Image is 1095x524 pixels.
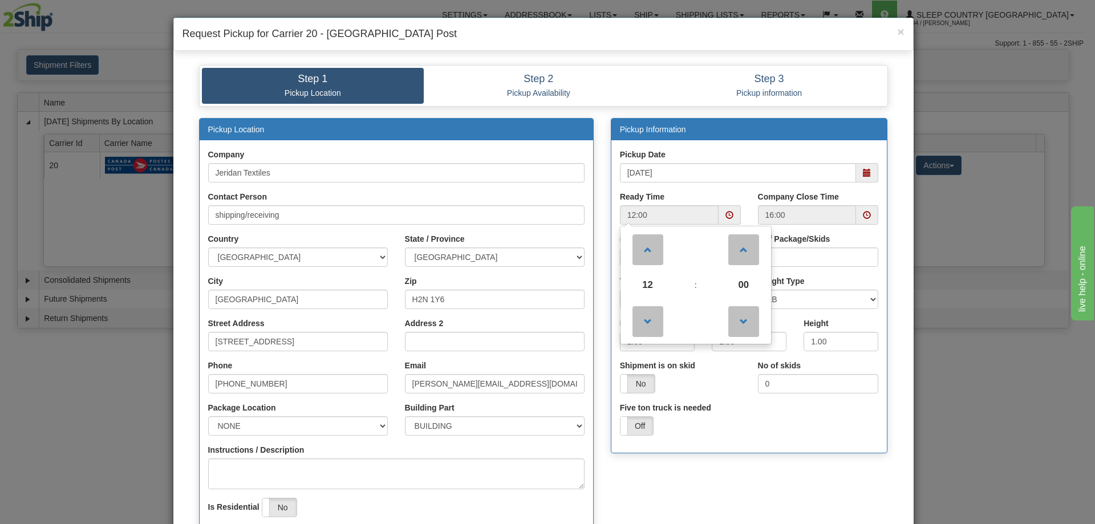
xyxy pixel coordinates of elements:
[620,375,655,393] label: No
[208,501,259,513] label: Is Residential
[208,360,233,371] label: Phone
[758,191,839,202] label: Company Close Time
[631,300,664,342] a: Decrement Hour
[208,444,305,456] label: Instructions / Description
[208,149,245,160] label: Company
[620,417,653,435] label: Off
[662,74,877,85] h4: Step 3
[405,318,444,329] label: Address 2
[727,300,760,342] a: Decrement Minute
[208,402,276,413] label: Package Location
[424,68,654,104] a: Step 2 Pickup Availability
[897,25,904,38] span: ×
[1069,204,1094,320] iframe: chat widget
[620,360,695,371] label: Shipment is on skid
[728,270,759,300] span: Pick Minute
[9,7,106,21] div: live help - online
[210,74,416,85] h4: Step 1
[202,68,424,104] a: Step 1 Pickup Location
[262,498,297,517] label: No
[672,270,718,300] td: :
[210,88,416,98] p: Pickup Location
[208,191,267,202] label: Contact Person
[405,275,417,287] label: Zip
[208,233,239,245] label: Country
[758,233,830,245] label: # of Package/Skids
[405,402,455,413] label: Building Part
[620,402,711,413] label: Five ton truck is needed
[654,68,885,104] a: Step 3 Pickup information
[620,191,664,202] label: Ready Time
[727,229,760,270] a: Increment Minute
[405,233,465,245] label: State / Province
[208,318,265,329] label: Street Address
[620,149,666,160] label: Pickup Date
[405,360,426,371] label: Email
[758,360,801,371] label: No of skids
[662,88,877,98] p: Pickup information
[208,125,265,134] a: Pickup Location
[620,125,686,134] a: Pickup Information
[432,74,645,85] h4: Step 2
[208,275,223,287] label: City
[432,88,645,98] p: Pickup Availability
[182,27,905,42] h4: Request Pickup for Carrier 20 - [GEOGRAPHIC_DATA] Post
[897,26,904,38] button: Close
[632,270,663,300] span: Pick Hour
[758,275,805,287] label: Weight Type
[804,318,829,329] label: Height
[631,229,664,270] a: Increment Hour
